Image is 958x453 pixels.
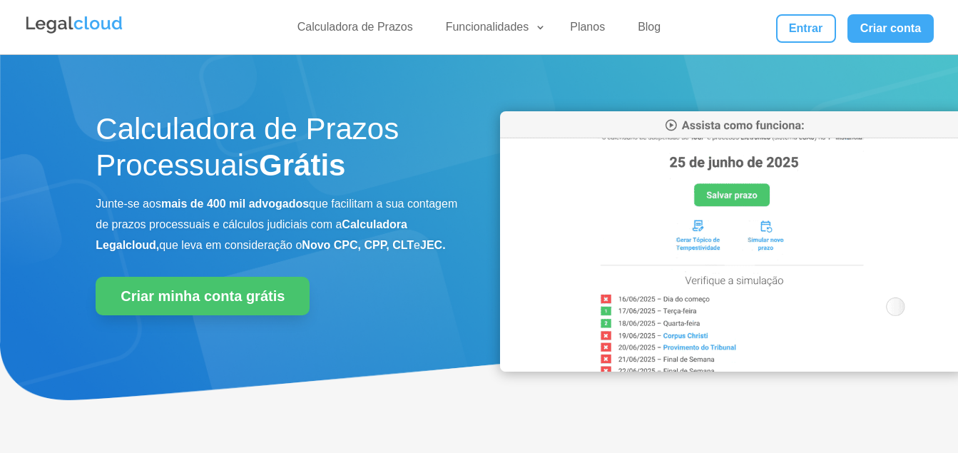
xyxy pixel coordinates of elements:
[24,26,124,38] a: Logo da Legalcloud
[24,14,124,36] img: Legalcloud Logo
[776,14,836,43] a: Entrar
[437,20,546,41] a: Funcionalidades
[259,148,345,182] strong: Grátis
[420,239,446,251] b: JEC.
[96,111,458,190] h1: Calculadora de Prazos Processuais
[629,20,669,41] a: Blog
[302,239,414,251] b: Novo CPC, CPP, CLT
[96,194,458,255] p: Junte-se aos que facilitam a sua contagem de prazos processuais e cálculos judiciais com a que le...
[96,277,310,315] a: Criar minha conta grátis
[289,20,422,41] a: Calculadora de Prazos
[847,14,934,43] a: Criar conta
[561,20,613,41] a: Planos
[161,198,309,210] b: mais de 400 mil advogados
[96,218,407,251] b: Calculadora Legalcloud,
